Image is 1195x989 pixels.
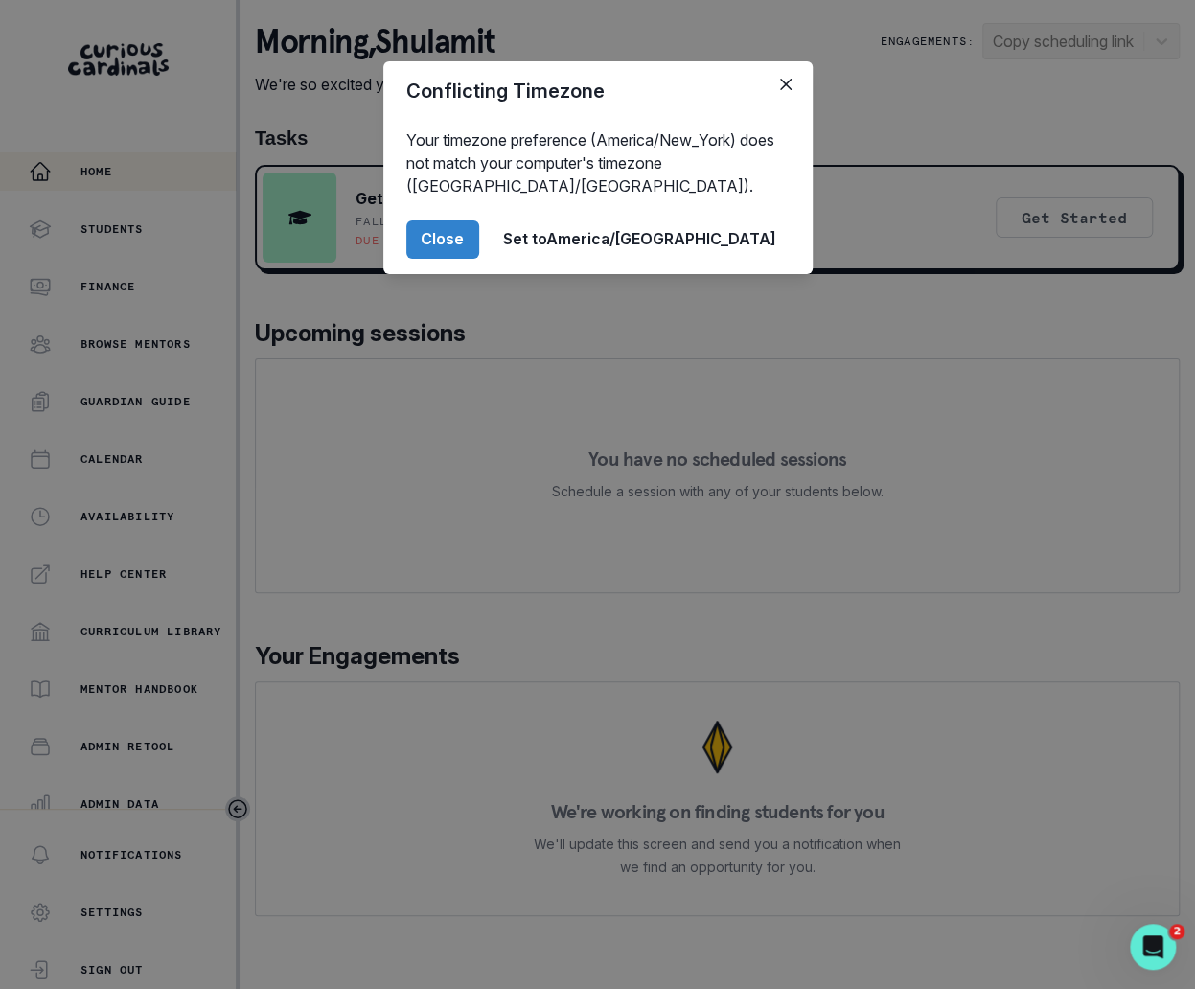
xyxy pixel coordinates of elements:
[1130,924,1176,970] iframe: Intercom live chat
[406,220,479,259] button: Close
[383,61,813,121] header: Conflicting Timezone
[491,220,790,259] button: Set toAmerica/[GEOGRAPHIC_DATA]
[770,69,801,100] button: Close
[1169,924,1184,939] span: 2
[383,121,813,205] div: Your timezone preference (America/New_York) does not match your computer's timezone ([GEOGRAPHIC_...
